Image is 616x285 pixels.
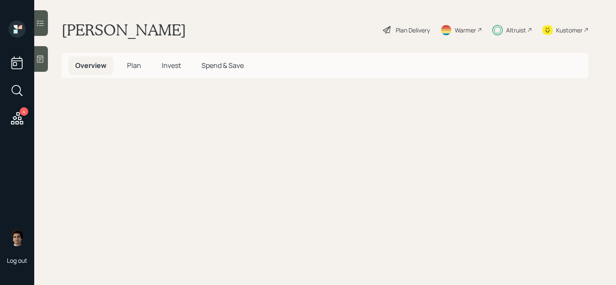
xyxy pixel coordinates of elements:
[75,61,107,70] span: Overview
[201,61,244,70] span: Spend & Save
[506,26,526,35] div: Altruist
[396,26,430,35] div: Plan Delivery
[455,26,476,35] div: Warmer
[162,61,181,70] span: Invest
[20,107,28,116] div: 4
[62,21,186,39] h1: [PERSON_NAME]
[556,26,583,35] div: Kustomer
[127,61,141,70] span: Plan
[9,229,26,246] img: harrison-schaefer-headshot-2.png
[7,256,27,264] div: Log out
